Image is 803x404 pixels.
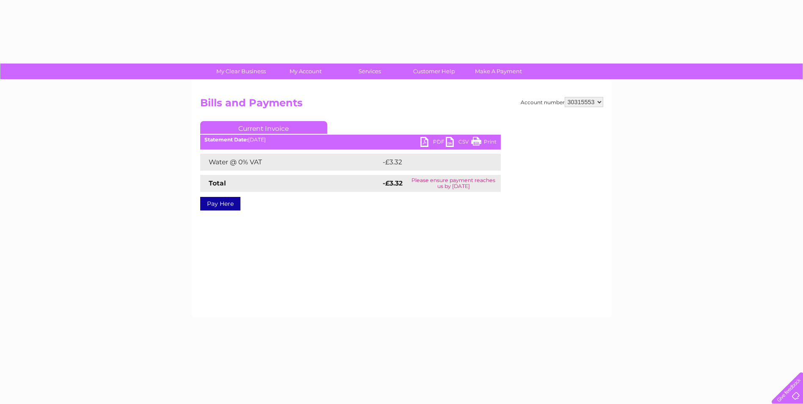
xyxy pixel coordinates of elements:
strong: -£3.32 [383,179,403,187]
a: My Clear Business [206,64,276,79]
a: Services [335,64,405,79]
div: [DATE] [200,137,501,143]
a: Make A Payment [464,64,533,79]
td: Water @ 0% VAT [200,154,381,171]
a: Pay Here [200,197,240,210]
b: Statement Date: [204,136,248,143]
a: Customer Help [399,64,469,79]
a: Current Invoice [200,121,327,134]
a: PDF [420,137,446,149]
strong: Total [209,179,226,187]
td: -£3.32 [381,154,483,171]
td: Please ensure payment reaches us by [DATE] [406,175,501,192]
div: Account number [521,97,603,107]
a: Print [471,137,497,149]
h2: Bills and Payments [200,97,603,113]
a: CSV [446,137,471,149]
a: My Account [270,64,340,79]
